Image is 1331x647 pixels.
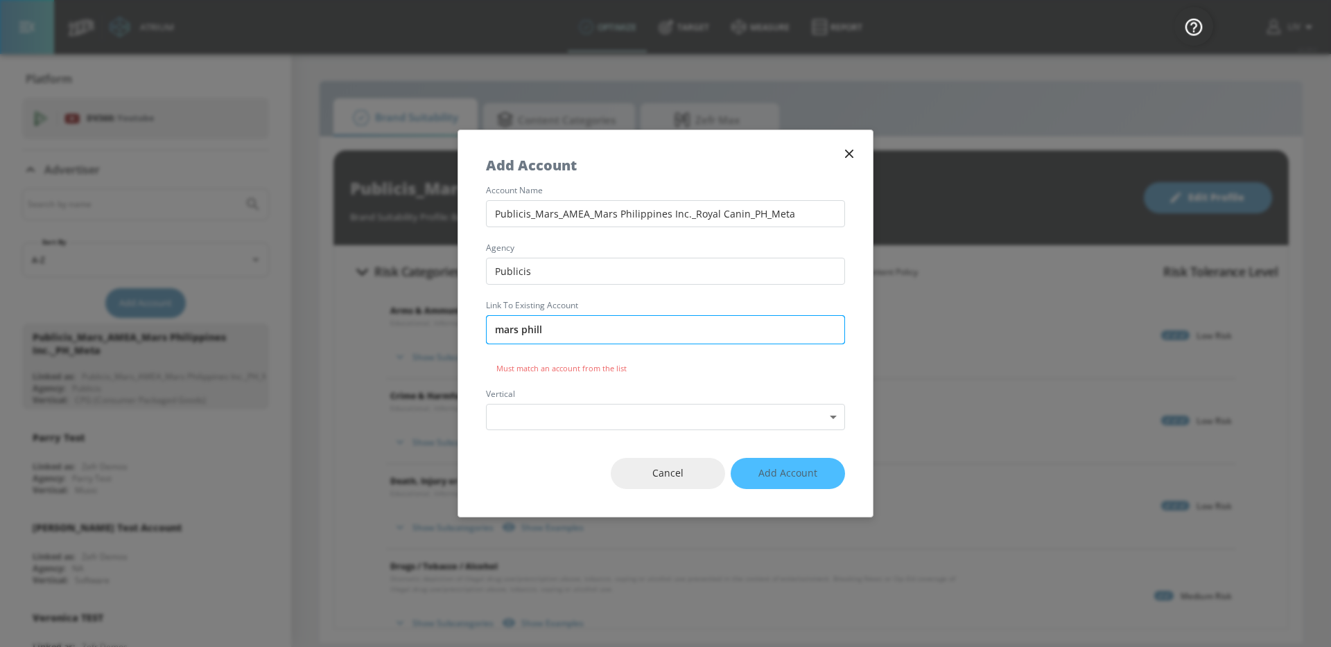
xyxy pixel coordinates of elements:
[486,244,845,252] label: agency
[1174,7,1213,46] button: Open Resource Center
[486,315,845,344] input: Enter account name
[486,186,845,195] label: account name
[611,458,725,489] button: Cancel
[486,258,845,285] input: Enter agency name
[496,363,835,373] p: Must match an account from the list
[638,465,697,482] span: Cancel
[486,404,845,431] div: ​
[486,301,845,310] label: Link to Existing Account
[486,200,845,227] input: Enter account name
[486,390,845,398] label: vertical
[486,158,577,172] h5: Add Account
